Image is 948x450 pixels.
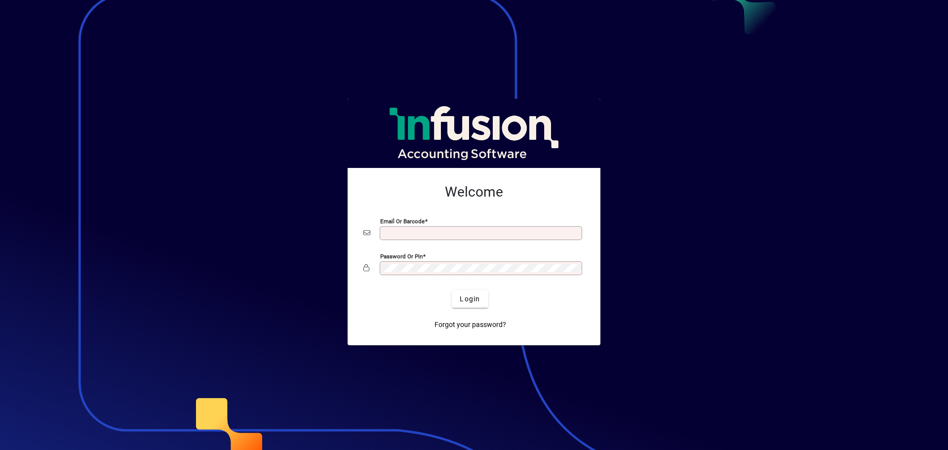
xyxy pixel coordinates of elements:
[434,320,506,330] span: Forgot your password?
[380,218,425,225] mat-label: Email or Barcode
[363,184,585,201] h2: Welcome
[380,253,423,260] mat-label: Password or Pin
[460,294,480,304] span: Login
[452,290,488,308] button: Login
[431,316,510,333] a: Forgot your password?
